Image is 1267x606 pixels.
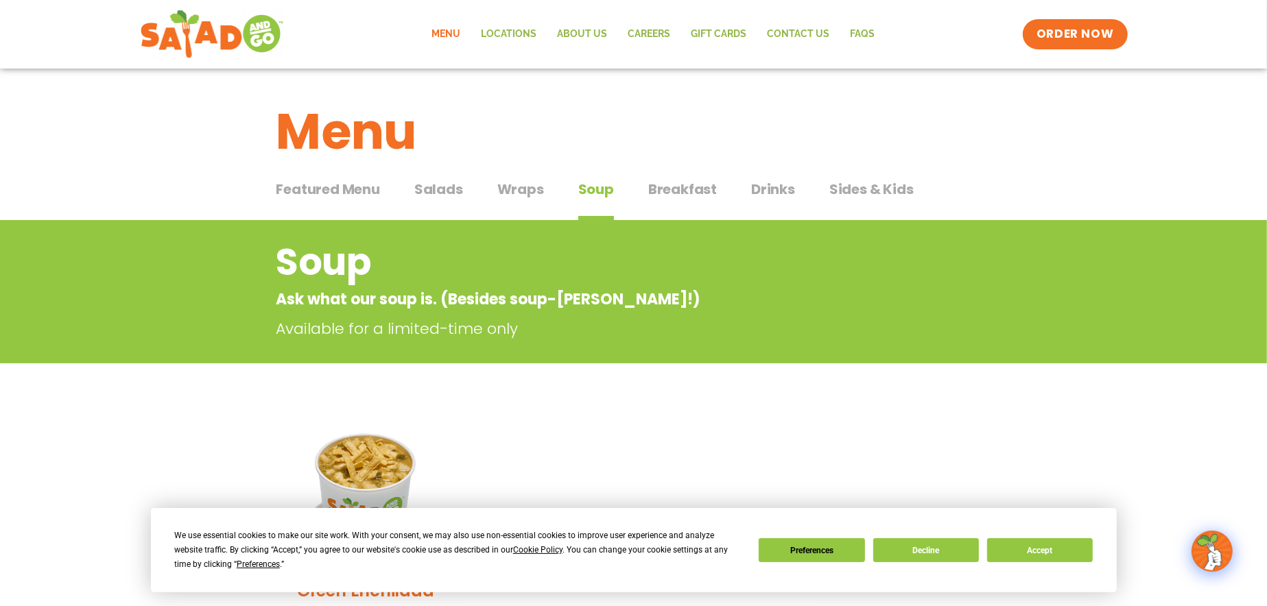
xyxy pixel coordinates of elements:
nav: Menu [422,19,886,50]
a: About Us [547,19,618,50]
span: Cookie Policy [513,545,563,555]
span: Preferences [237,559,280,569]
span: Soup [578,179,614,199]
a: FAQs [840,19,886,50]
div: We use essential cookies to make our site work. With your consent, we may also use non-essential ... [174,529,742,572]
p: Ask what our soup is. (Besides soup-[PERSON_NAME]!) [276,288,881,311]
a: GIFT CARDS [681,19,757,50]
img: new-SAG-logo-768×292 [140,7,285,62]
span: Salads [414,179,463,199]
div: Tabbed content [276,174,991,221]
button: Preferences [759,538,864,562]
h1: Menu [276,95,991,169]
img: Product photo for Green Enchilada Chili [287,410,445,568]
p: Available for a limited-time only [276,317,887,340]
a: Contact Us [757,19,840,50]
a: Locations [471,19,547,50]
button: Decline [873,538,979,562]
a: Menu [422,19,471,50]
span: Featured Menu [276,179,380,199]
h2: Soup [276,234,881,290]
img: wpChatIcon [1193,532,1231,570]
a: ORDER NOW [1023,19,1127,49]
a: Careers [618,19,681,50]
div: Cookie Consent Prompt [151,508,1117,592]
button: Accept [987,538,1093,562]
span: Wraps [497,179,544,199]
span: Drinks [751,179,795,199]
span: Sides & Kids [829,179,914,199]
span: Breakfast [648,179,717,199]
span: ORDER NOW [1037,26,1113,43]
